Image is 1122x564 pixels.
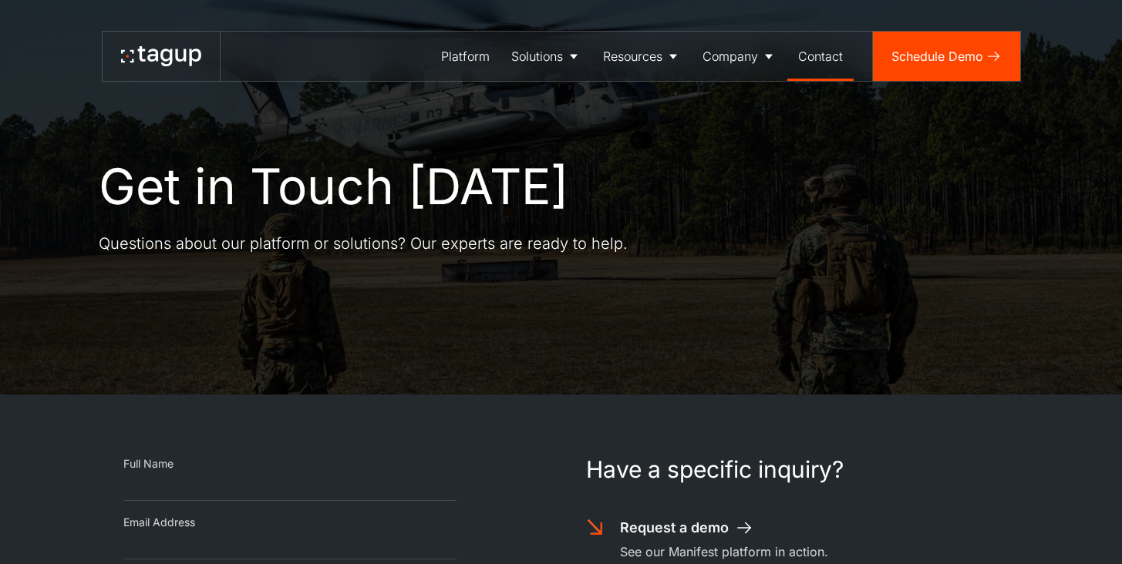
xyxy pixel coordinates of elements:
[511,47,563,65] div: Solutions
[123,456,457,472] div: Full Name
[500,32,592,81] a: Solutions
[620,518,754,538] a: Request a demo
[123,515,457,530] div: Email Address
[592,32,692,81] a: Resources
[99,159,568,214] h1: Get in Touch [DATE]
[99,233,628,254] p: Questions about our platform or solutions? Our experts are ready to help.
[620,542,828,561] div: See our Manifest platform in action.
[692,32,787,81] a: Company
[703,47,758,65] div: Company
[430,32,500,81] a: Platform
[620,518,729,538] div: Request a demo
[603,47,662,65] div: Resources
[891,47,983,65] div: Schedule Demo
[873,32,1020,81] a: Schedule Demo
[787,32,854,81] a: Contact
[798,47,843,65] div: Contact
[441,47,490,65] div: Platform
[586,456,999,483] h1: Have a specific inquiry?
